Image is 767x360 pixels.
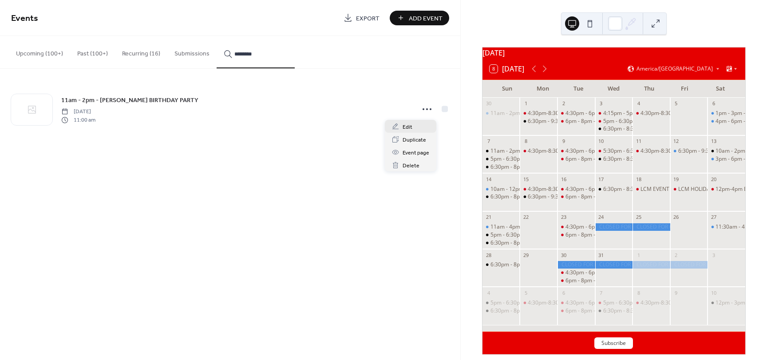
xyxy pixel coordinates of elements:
[482,186,520,193] div: 10am - 12pm - KOLESARI BIRTHDAY PARTY
[637,66,713,71] span: America/[GEOGRAPHIC_DATA]
[490,155,577,163] div: 5pm - 6:30pm - ADULT PICKLEBALL
[61,116,95,124] span: 11:00 am
[403,135,426,145] span: Duplicate
[520,299,557,307] div: 4:30pm-8:30pm SCWAVE
[557,118,595,125] div: 6pm - 8pm - WENDY PICKLEBALL
[703,80,738,98] div: Sat
[598,252,605,258] div: 31
[61,95,198,105] a: 11am - 2pm - [PERSON_NAME] BIRTHDAY PARTY
[485,252,492,258] div: 28
[565,307,638,315] div: 6pm - 8pm - [PERSON_NAME]
[673,289,680,296] div: 9
[409,14,443,23] span: Add Event
[61,96,198,105] span: 11am - 2pm - [PERSON_NAME] BIRTHDAY PARTY
[565,155,638,163] div: 6pm - 8pm - [PERSON_NAME]
[635,176,642,182] div: 18
[708,118,745,125] div: 4pm - 6pm - KANE CHRISTMAS PARTY
[673,100,680,107] div: 5
[490,186,614,193] div: 10am - 12pm - [PERSON_NAME] BIRTHDAY PARTY
[635,289,642,296] div: 8
[482,193,520,201] div: 6:30pm - 8pm - AVERAGE JOES GAME NIGHT
[598,214,605,221] div: 24
[635,252,642,258] div: 1
[603,307,734,315] div: 6:30pm - 8:30pm - LC [DEMOGRAPHIC_DATA] STUDY
[356,14,380,23] span: Export
[482,163,520,171] div: 6:30pm - 8pm - AVERAGE JOES GAME NIGHT
[490,223,591,231] div: 11am - 4pm - URBAN CHIRSTMAS PARTY
[482,147,520,155] div: 11am - 2pm - STARRETT BIRTHDAY PARTY
[635,138,642,145] div: 11
[560,252,567,258] div: 30
[557,277,595,285] div: 6pm - 8pm - WENDY PICKLEBALL
[565,231,638,239] div: 6pm - 8pm - [PERSON_NAME]
[633,299,670,307] div: 4:30pm-8:30pm SCWAVE
[598,289,605,296] div: 7
[640,110,702,117] div: 4:30pm-8:30pm SCWAVE
[560,138,567,145] div: 9
[557,193,595,201] div: 6pm - 8pm - WENDY PICKLEBALL
[595,299,633,307] div: 5pm - 6:30pm RISING STARS SPORTS
[557,110,595,117] div: 4:30pm - 6pm - LIGHT DINKERS PICKLEBALL
[565,223,673,231] div: 4:30pm - 6pm - LIGHT DINKERS PICKLEBALL
[560,289,567,296] div: 6
[485,138,492,145] div: 7
[635,100,642,107] div: 4
[595,118,633,125] div: 5pm - 6:30pm RISING STARS BASKETBALL 2
[710,100,717,107] div: 6
[635,214,642,221] div: 25
[633,186,670,193] div: LCM EVENT SET UP
[490,299,577,307] div: 5pm - 6:30pm - ADULT PICKLEBALL
[557,299,595,307] div: 4:30pm - 6pm - LIGHT DINKERS PICKLEBALL
[640,299,702,307] div: 4:30pm-8:30pm SCWAVE
[520,110,557,117] div: 4:30pm-8:30pm SCWAVE
[403,161,419,170] span: Delete
[403,148,429,158] span: Event page
[603,147,718,155] div: 5:30pm - 6:30pm RISING STARS BASKETBALL 2
[11,10,38,27] span: Events
[603,299,694,307] div: 5pm - 6:30pm RISING STARS SPORTS
[557,186,595,193] div: 4:30pm - 6pm - LIGHT DINKERS PICKLEBALL
[595,110,633,117] div: 4:15pm - 5pm - RISING STARS
[673,252,680,258] div: 2
[490,80,525,98] div: Sun
[520,147,557,155] div: 4:30pm-8:30pm SCWAVE
[667,80,703,98] div: Fri
[633,223,670,231] div: CLOSED FOR CHRISTMAS
[522,214,529,221] div: 22
[490,163,600,171] div: 6:30pm - 8pm - AVERAGE JOES GAME NIGHT
[482,261,520,269] div: 6:30pm - 8pm - AVERAGE JOES GAME NIGHT
[560,100,567,107] div: 2
[61,108,95,116] span: [DATE]
[565,269,673,277] div: 4:30pm - 6pm - LIGHT DINKERS PICKLEBALL
[598,176,605,182] div: 17
[522,138,529,145] div: 8
[490,110,611,117] div: 11am - 2pm - [PERSON_NAME] BIRTHDAY PARTY
[490,231,577,239] div: 5pm - 6:30pm - ADULT PICKLEBALL
[115,36,167,67] button: Recurring (16)
[595,186,633,193] div: 6:30pm - 8:30pm - LC BIBLE STUDY
[167,36,217,67] button: Submissions
[528,299,589,307] div: 4:30pm-8:30pm SCWAVE
[520,186,557,193] div: 4:30pm-8:30pm SCWAVE
[710,138,717,145] div: 13
[565,277,638,285] div: 6pm - 8pm - [PERSON_NAME]
[490,307,600,315] div: 6:30pm - 8pm - AVERAGE JOES GAME NIGHT
[595,307,633,315] div: 6:30pm - 8:30pm - LC BIBLE STUDY
[596,80,632,98] div: Wed
[633,261,670,269] div: CLOSED FOR NEW YEARS
[520,193,557,201] div: 6:30pm - 9:30pm - YOUNG LIFE
[482,110,520,117] div: 11am - 2pm - FELIX BIRTHDAY PARTY
[528,147,589,155] div: 4:30pm-8:30pm SCWAVE
[557,155,595,163] div: 6pm - 8pm - WENDY PICKLEBALL
[640,147,702,155] div: 4:30pm-8:30pm SCWAVE
[560,214,567,221] div: 23
[490,147,611,155] div: 11am - 2pm - [PERSON_NAME] BIRTHDAY PARTY
[595,147,633,155] div: 5:30pm - 6:30pm RISING STARS BASKETBALL 2
[565,299,673,307] div: 4:30pm - 6pm - LIGHT DINKERS PICKLEBALL
[522,176,529,182] div: 15
[520,118,557,125] div: 6:30pm - 9:30pm - YOUNG LIFE
[678,186,761,193] div: LCM HOLIDAY CONCERT ALL DAY
[390,11,449,25] a: Add Event
[708,186,745,193] div: 12pm-4pm EW-HOLIDAY PARTY
[565,186,673,193] div: 4:30pm - 6pm - LIGHT DINKERS PICKLEBALL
